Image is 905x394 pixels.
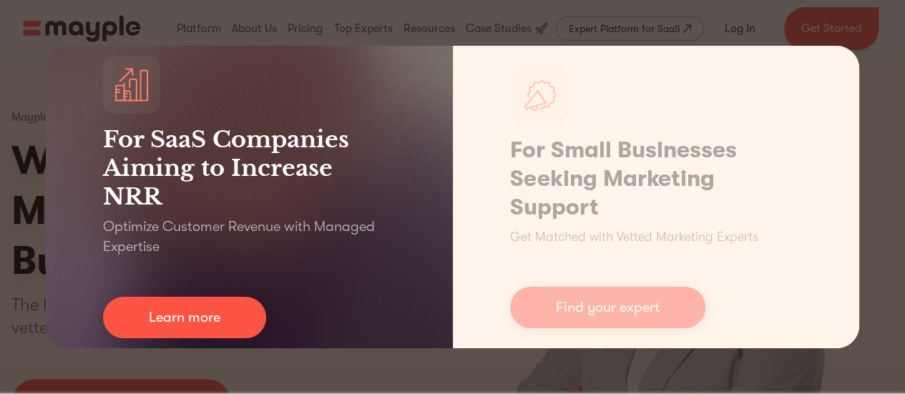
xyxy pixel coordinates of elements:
[103,125,396,211] h3: For SaaS Companies Aiming to Increase NRR
[103,217,396,257] p: Optimize Customer Revenue with Managed Expertise
[103,297,266,338] a: Learn more
[510,227,758,247] p: Get Matched with Vetted Marketing Experts
[510,287,705,328] a: Find your expert
[510,136,803,222] h1: For Small Businesses Seeking Marketing Support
